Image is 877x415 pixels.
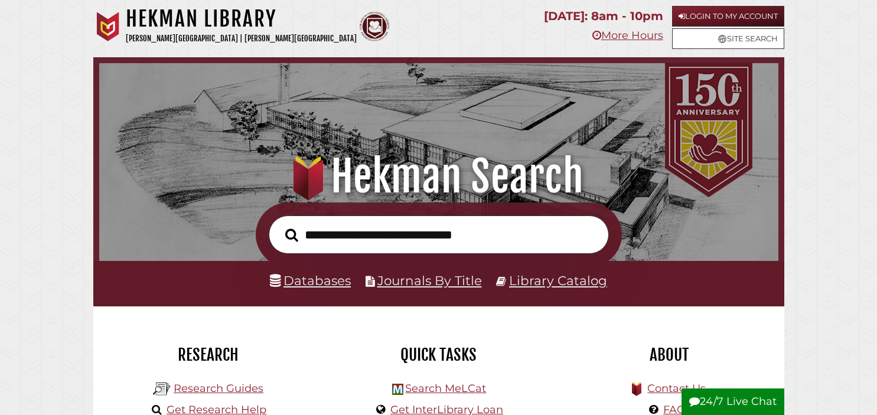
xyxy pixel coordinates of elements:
a: Databases [270,273,351,288]
p: [DATE]: 8am - 10pm [544,6,663,27]
p: [PERSON_NAME][GEOGRAPHIC_DATA] | [PERSON_NAME][GEOGRAPHIC_DATA] [126,32,357,45]
a: Journals By Title [377,273,482,288]
img: Hekman Library Logo [392,384,403,395]
a: Library Catalog [509,273,607,288]
a: Research Guides [174,382,263,395]
a: More Hours [592,29,663,42]
img: Calvin Theological Seminary [360,12,389,41]
h2: Quick Tasks [332,345,545,365]
h1: Hekman Search [112,151,765,202]
img: Calvin University [93,12,123,41]
h1: Hekman Library [126,6,357,32]
a: Login to My Account [672,6,784,27]
a: Search MeLCat [405,382,486,395]
a: Site Search [672,28,784,49]
h2: Research [102,345,315,365]
img: Hekman Library Logo [153,380,171,398]
i: Search [285,228,298,242]
h2: About [563,345,775,365]
a: Contact Us [647,382,706,395]
button: Search [279,225,304,245]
